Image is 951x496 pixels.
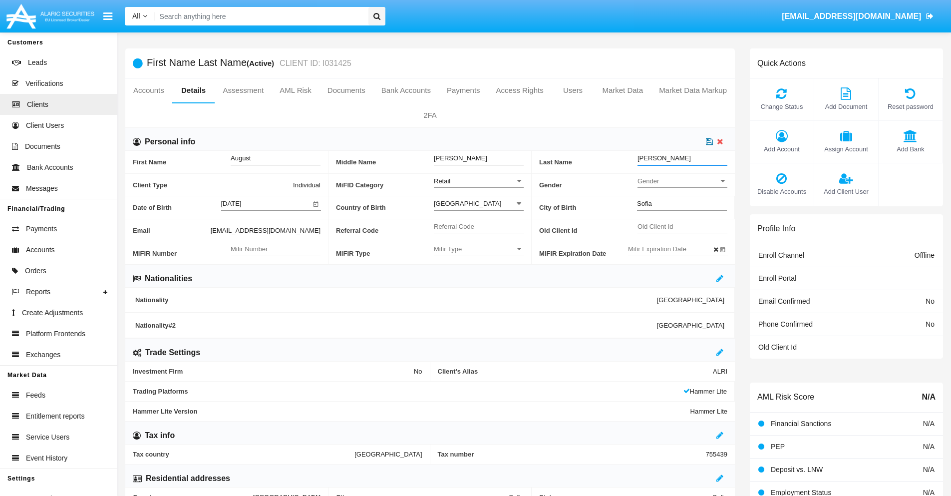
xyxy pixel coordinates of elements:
[758,251,804,259] span: Enroll Channel
[757,58,806,68] h6: Quick Actions
[758,320,813,328] span: Phone Confirmed
[758,274,796,282] span: Enroll Portal
[215,78,272,102] a: Assessment
[923,420,935,428] span: N/A
[758,343,797,351] span: Old Client Id
[311,198,321,208] button: Open calendar
[133,225,211,236] span: Email
[247,57,277,69] div: (Active)
[819,187,873,196] span: Add Client User
[28,57,47,68] span: Leads
[125,103,735,127] a: 2FA
[145,273,192,284] h6: Nationalities
[771,420,831,428] span: Financial Sanctions
[718,244,728,254] button: Open calendar
[819,144,873,154] span: Assign Account
[819,102,873,111] span: Add Document
[26,245,55,255] span: Accounts
[133,196,221,219] span: Date of Birth
[438,368,713,375] span: Client’s Alias
[657,296,724,304] span: [GEOGRAPHIC_DATA]
[211,225,320,236] span: [EMAIL_ADDRESS][DOMAIN_NAME]
[26,224,57,234] span: Payments
[125,11,155,21] a: All
[5,1,96,31] img: Logo image
[26,453,67,464] span: Event History
[26,390,45,401] span: Feeds
[27,162,73,173] span: Bank Accounts
[172,78,215,102] a: Details
[26,432,69,443] span: Service Users
[539,151,637,173] span: Last Name
[757,392,814,402] h6: AML Risk Score
[27,99,48,110] span: Clients
[706,451,727,458] span: 755439
[26,183,58,194] span: Messages
[272,78,319,102] a: AML Risk
[336,151,434,173] span: Middle Name
[771,466,823,474] span: Deposit vs. LNW
[26,287,50,297] span: Reports
[923,466,935,474] span: N/A
[133,388,683,395] span: Trading Platforms
[373,78,439,102] a: Bank Accounts
[336,219,434,242] span: Referral Code
[133,368,414,375] span: Investment Firm
[277,59,351,67] small: CLIENT ID: I031425
[133,451,354,458] span: Tax country
[133,151,231,173] span: First Name
[26,350,60,360] span: Exchanges
[777,2,939,30] a: [EMAIL_ADDRESS][DOMAIN_NAME]
[690,408,727,415] span: Hammer Lite
[539,174,637,196] span: Gender
[755,187,809,196] span: Disable Accounts
[434,177,450,185] span: Retail
[145,347,200,358] h6: Trade Settings
[683,388,727,395] span: Hammer Lite
[594,78,651,102] a: Market Data
[755,102,809,111] span: Change Status
[926,297,935,305] span: No
[133,242,231,265] span: MiFIR Number
[434,245,515,253] span: Mifir Type
[637,177,718,185] span: Gender
[771,443,785,451] span: PEP
[539,196,637,219] span: City of Birth
[135,322,657,329] span: Nationality #2
[758,297,810,305] span: Email Confirmed
[147,57,351,69] h5: First Name Last Name
[757,224,795,233] h6: Profile Info
[926,320,935,328] span: No
[539,242,628,265] span: MiFIR Expiration Date
[439,78,488,102] a: Payments
[155,7,365,25] input: Search
[651,78,735,102] a: Market Data Markup
[354,451,422,458] span: [GEOGRAPHIC_DATA]
[884,102,938,111] span: Reset password
[135,296,657,304] span: Nationality
[25,78,63,89] span: Verifications
[25,266,46,276] span: Orders
[26,411,85,422] span: Entitlement reports
[336,196,434,219] span: Country of Birth
[414,368,422,375] span: No
[133,408,690,415] span: Hammer Lite Version
[657,322,724,329] span: [GEOGRAPHIC_DATA]
[438,451,706,458] span: Tax number
[22,308,83,318] span: Create Adjustments
[319,78,373,102] a: Documents
[922,391,936,403] span: N/A
[539,219,637,242] span: Old Client Id
[884,144,938,154] span: Add Bank
[25,141,60,152] span: Documents
[755,144,809,154] span: Add Account
[488,78,552,102] a: Access Rights
[923,443,935,451] span: N/A
[145,136,195,147] h6: Personal info
[146,473,230,484] h6: Residential addresses
[293,180,320,190] span: Individual
[133,180,293,190] span: Client Type
[713,368,727,375] span: ALRI
[915,251,935,259] span: Offline
[26,329,85,339] span: Platform Frontends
